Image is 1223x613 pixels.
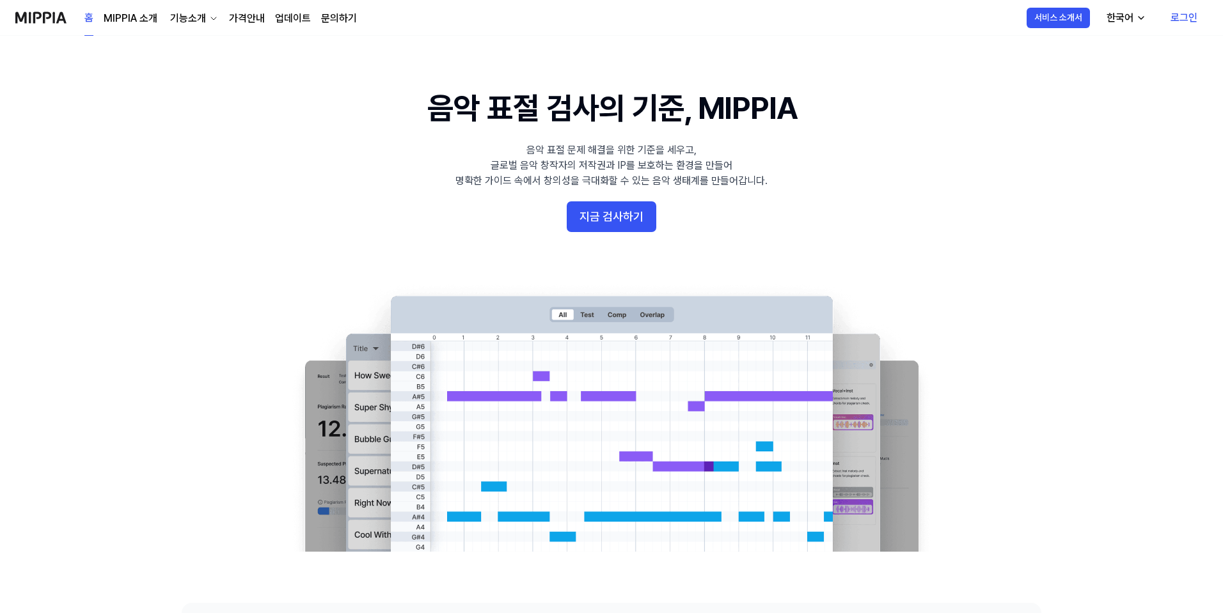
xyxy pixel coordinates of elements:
[1027,8,1090,28] button: 서비스 소개서
[567,201,656,232] button: 지금 검사하기
[229,11,265,26] a: 가격안내
[104,11,157,26] a: MIPPIA 소개
[321,11,357,26] a: 문의하기
[1096,5,1154,31] button: 한국어
[168,11,219,26] button: 기능소개
[275,11,311,26] a: 업데이트
[427,87,796,130] h1: 음악 표절 검사의 기준, MIPPIA
[455,143,768,189] div: 음악 표절 문제 해결을 위한 기준을 세우고, 글로벌 음악 창작자의 저작권과 IP를 보호하는 환경을 만들어 명확한 가이드 속에서 창의성을 극대화할 수 있는 음악 생태계를 만들어...
[279,283,944,552] img: main Image
[168,11,209,26] div: 기능소개
[84,1,93,36] a: 홈
[1104,10,1136,26] div: 한국어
